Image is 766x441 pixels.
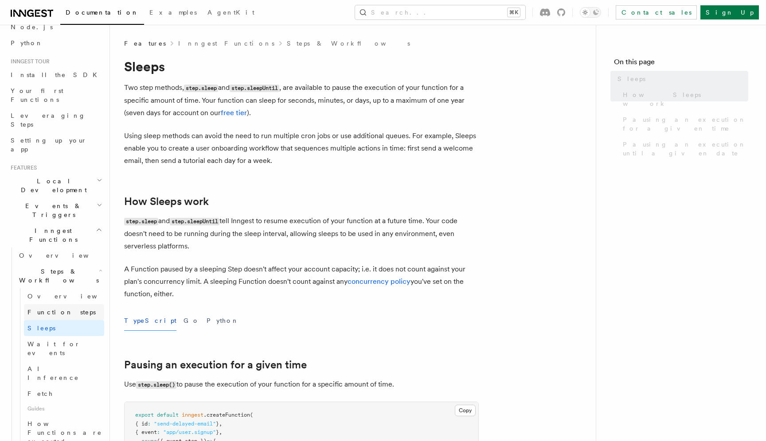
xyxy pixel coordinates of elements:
[16,267,99,285] span: Steps & Workflows
[619,136,748,161] a: Pausing an execution until a given date
[11,87,63,103] span: Your first Functions
[617,74,645,83] span: Sleeps
[614,57,748,71] h4: On this page
[24,402,104,416] span: Guides
[135,412,154,418] span: export
[7,173,104,198] button: Local Development
[623,115,748,133] span: Pausing an execution for a given time
[24,320,104,336] a: Sleeps
[580,7,601,18] button: Toggle dark mode
[11,71,102,78] span: Install the SDK
[184,311,199,331] button: Go
[124,263,479,300] p: A Function paused by a sleeping Step doesn't affect your account capacity; i.e. it does not count...
[24,304,104,320] a: Function steps
[216,421,219,427] span: }
[616,5,697,19] a: Contact sales
[207,311,239,331] button: Python
[19,252,110,259] span: Overview
[124,378,479,391] p: Use to pause the execution of your function for a specific amount of time.
[207,9,254,16] span: AgentKit
[135,421,148,427] span: { id
[24,288,104,304] a: Overview
[7,67,104,83] a: Install the SDK
[149,9,197,16] span: Examples
[124,39,166,48] span: Features
[124,215,479,252] p: and tell Inngest to resume execution of your function at a future time. Your code doesn't need to...
[11,23,53,31] span: Node.js
[124,195,209,208] a: How Sleeps work
[11,112,86,128] span: Leveraging Steps
[16,263,104,288] button: Steps & Workflows
[66,9,139,16] span: Documentation
[619,87,748,112] a: How Sleeps work
[250,412,253,418] span: (
[7,226,96,244] span: Inngest Functions
[60,3,144,25] a: Documentation
[27,365,79,381] span: AI Inference
[24,361,104,386] a: AI Inference
[619,112,748,136] a: Pausing an execution for a given time
[623,90,748,108] span: How Sleeps work
[124,359,307,371] a: Pausing an execution for a given time
[27,390,53,397] span: Fetch
[16,248,104,263] a: Overview
[7,58,50,65] span: Inngest tour
[7,198,104,223] button: Events & Triggers
[124,81,479,119] p: Two step methods, and , are available to pause the execution of your function for a specific amou...
[7,35,104,51] a: Python
[135,429,157,435] span: { event
[24,336,104,361] a: Wait for events
[27,325,55,332] span: Sleeps
[7,108,104,132] a: Leveraging Steps
[287,39,410,48] a: Steps & Workflows
[7,177,97,194] span: Local Development
[203,412,250,418] span: .createFunction
[202,3,260,24] a: AgentKit
[124,218,158,225] code: step.sleep
[136,381,176,389] code: step.sleep()
[7,83,104,108] a: Your first Functions
[178,39,274,48] a: Inngest Functions
[27,309,96,316] span: Function steps
[11,39,43,46] span: Python
[24,386,104,402] a: Fetch
[455,405,476,416] button: Copy
[7,164,37,171] span: Features
[124,58,479,74] h1: Sleeps
[219,429,222,435] span: ,
[219,421,222,427] span: ,
[182,412,203,418] span: inngest
[7,201,97,219] span: Events & Triggers
[230,85,279,92] code: step.sleepUntil
[163,429,216,435] span: "app/user.signup"
[7,132,104,157] a: Setting up your app
[508,8,520,17] kbd: ⌘K
[157,429,160,435] span: :
[144,3,202,24] a: Examples
[623,140,748,158] span: Pausing an execution until a given date
[700,5,759,19] a: Sign Up
[355,5,525,19] button: Search...⌘K
[11,137,87,153] span: Setting up your app
[221,108,247,117] a: free tier
[216,429,219,435] span: }
[154,421,216,427] span: "send-delayed-email"
[148,421,151,427] span: :
[27,293,119,300] span: Overview
[7,19,104,35] a: Node.js
[27,340,80,356] span: Wait for events
[124,130,479,167] p: Using sleep methods can avoid the need to run multiple cron jobs or use additional queues. For ex...
[170,218,219,225] code: step.sleepUntil
[348,277,410,286] a: concurrency policy
[124,311,176,331] button: TypeScript
[184,85,218,92] code: step.sleep
[614,71,748,87] a: Sleeps
[157,412,179,418] span: default
[7,223,104,248] button: Inngest Functions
